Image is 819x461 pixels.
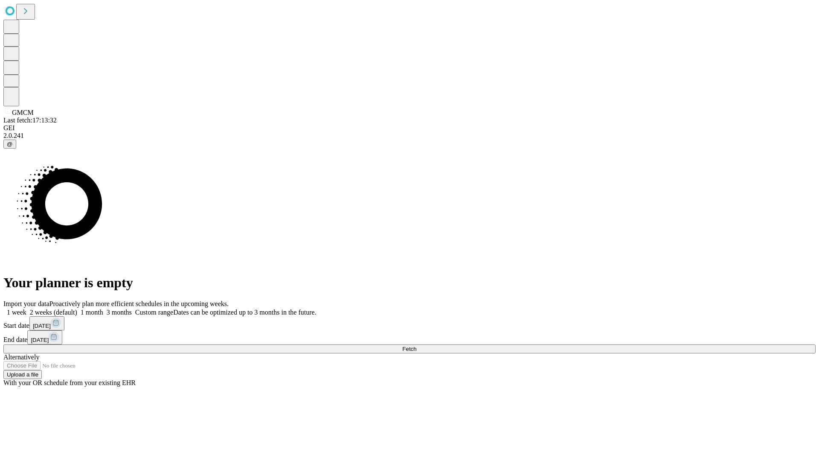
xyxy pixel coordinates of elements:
[3,370,42,379] button: Upload a file
[7,309,26,316] span: 1 week
[173,309,316,316] span: Dates can be optimized up to 3 months in the future.
[3,124,816,132] div: GEI
[81,309,103,316] span: 1 month
[3,140,16,149] button: @
[3,330,816,344] div: End date
[3,353,39,361] span: Alternatively
[3,379,136,386] span: With your OR schedule from your existing EHR
[7,141,13,147] span: @
[3,117,57,124] span: Last fetch: 17:13:32
[3,316,816,330] div: Start date
[31,337,49,343] span: [DATE]
[135,309,173,316] span: Custom range
[3,344,816,353] button: Fetch
[107,309,132,316] span: 3 months
[3,300,49,307] span: Import your data
[27,330,62,344] button: [DATE]
[30,309,77,316] span: 2 weeks (default)
[12,109,34,116] span: GMCM
[3,275,816,291] h1: Your planner is empty
[33,323,51,329] span: [DATE]
[49,300,229,307] span: Proactively plan more efficient schedules in the upcoming weeks.
[29,316,64,330] button: [DATE]
[3,132,816,140] div: 2.0.241
[402,346,416,352] span: Fetch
